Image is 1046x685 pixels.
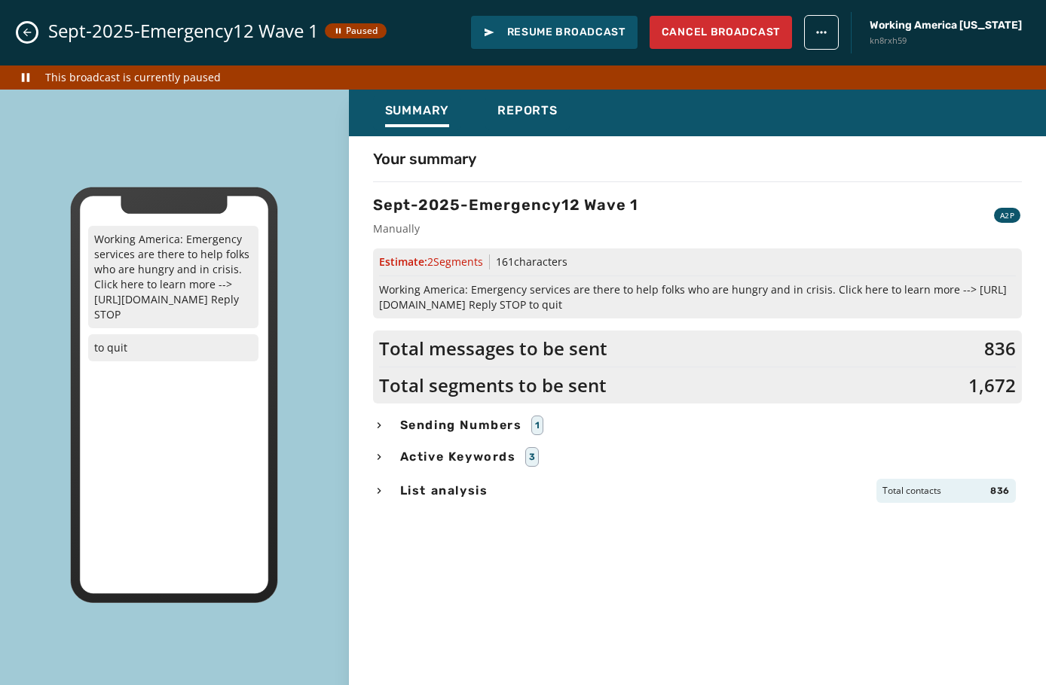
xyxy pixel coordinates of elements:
span: Total contacts [882,485,941,497]
span: Paused [334,25,378,37]
span: Manually [373,221,638,236]
span: Resume Broadcast [483,25,625,40]
div: A2P [994,208,1020,223]
span: Working America: Emergency services are there to help folks who are hungry and in crisis. Click h... [379,282,1016,312]
button: List analysisTotal contacts836 [373,479,1022,503]
span: Cancel Broadcast [662,25,780,40]
span: Summary [385,103,450,118]
div: 1 [531,416,544,435]
button: Sending Numbers1 [373,416,1022,435]
span: Reports [497,103,558,118]
span: Total messages to be sent [379,336,607,361]
button: broadcast action menu [804,15,839,50]
button: Resume Broadcast [471,16,638,49]
button: Summary [373,96,462,130]
span: Working America [US_STATE] [870,18,1022,33]
span: 161 characters [496,254,567,269]
h3: Sept-2025-Emergency12 Wave 1 [373,194,638,215]
span: Estimate: [379,254,483,269]
span: kn8rxh59 [870,35,1022,47]
span: Sept-2025-Emergency12 Wave 1 [48,19,319,43]
span: 1,672 [968,373,1016,397]
span: 836 [990,485,1010,497]
h4: Your summary [373,148,476,169]
span: Total segments to be sent [379,373,607,397]
span: 836 [984,336,1016,361]
button: Active Keywords3 [373,447,1022,467]
span: Sending Numbers [397,416,525,434]
button: Cancel Broadcast [650,16,792,49]
div: 3 [525,447,540,467]
span: List analysis [397,482,491,500]
span: Active Keywords [397,448,519,466]
span: 2 Segment s [427,254,483,269]
button: Reports [485,96,570,130]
